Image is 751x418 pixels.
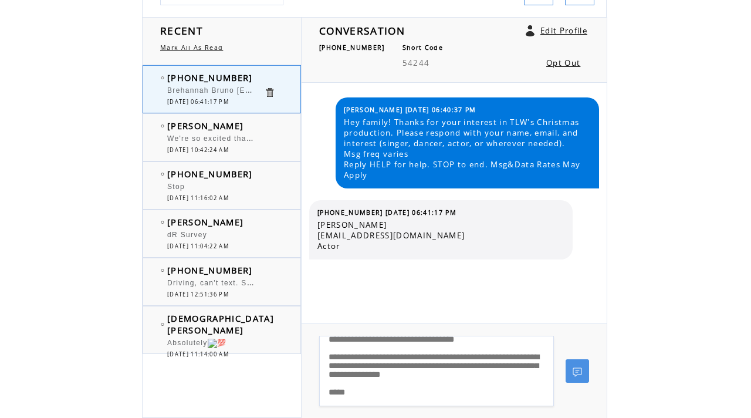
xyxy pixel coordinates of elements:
span: 54244 [402,58,430,68]
span: [DEMOGRAPHIC_DATA] [PERSON_NAME] [167,312,274,336]
span: [PERSON_NAME] [167,120,243,132]
img: 💯 [208,339,226,348]
a: Opt Out [546,58,580,68]
span: [DATE] 10:42:24 AM [167,146,229,154]
img: bulletEmpty.png [161,269,164,272]
img: bulletEmpty.png [161,221,164,224]
span: Driving, can't text. Sent from MY ROGUE [167,276,326,288]
span: [PHONE_NUMBER] [167,168,253,180]
a: Click to delete these messgaes [264,87,275,98]
span: [DATE] 11:04:22 AM [167,242,229,250]
a: Edit Profile [540,25,587,36]
img: bulletEmpty.png [161,76,164,79]
span: Stop [167,183,185,191]
img: bulletEmpty.png [161,124,164,127]
a: Click to edit user profile [526,25,535,36]
span: [PHONE_NUMBER] [DATE] 06:41:17 PM [317,208,456,217]
span: Absolutely [167,339,226,347]
span: CONVERSATION [319,23,405,38]
span: [DATE] 06:41:17 PM [167,98,229,106]
img: bulletEmpty.png [161,173,164,176]
img: bulletEmpty.png [161,323,164,326]
span: [PHONE_NUMBER] [319,43,385,52]
span: Short Code [402,43,443,52]
span: [PERSON_NAME] [167,216,243,228]
span: dR Survey [167,231,207,239]
span: RECENT [160,23,203,38]
span: [DATE] 11:14:00 AM [167,350,229,358]
span: [DATE] 11:16:02 AM [167,194,229,202]
a: Mark All As Read [160,43,223,52]
span: [PERSON_NAME] [EMAIL_ADDRESS][DOMAIN_NAME] Actor [317,220,564,251]
span: [PHONE_NUMBER] [167,72,253,83]
span: Hey family! Thanks for your interest in TLW's Christmas production. Please respond with your name... [344,117,590,180]
span: [DATE] 12:51:36 PM [167,291,229,298]
span: [PHONE_NUMBER] [167,264,253,276]
span: Brehannah Bruno [EMAIL_ADDRESS][DOMAIN_NAME] Actor [167,83,401,95]
span: [PERSON_NAME] [DATE] 06:40:37 PM [344,106,476,114]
